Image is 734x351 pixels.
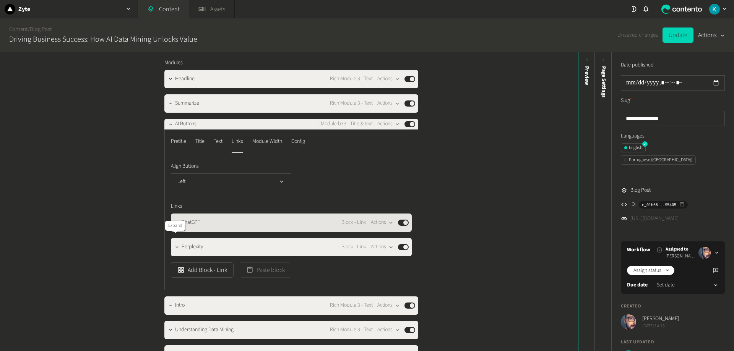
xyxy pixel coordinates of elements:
div: Preview [583,66,591,85]
div: English [624,144,642,151]
button: Actions [371,218,393,227]
span: AI Buttons [175,120,196,128]
div: Text [214,136,222,148]
button: Actions [698,27,725,43]
a: [URL][DOMAIN_NAME] [630,215,679,223]
span: [DATE] 14:13 [642,323,679,330]
button: c_01h66...M5405 [639,201,688,209]
img: Karlo Jedud [709,4,720,15]
span: Block - Link [341,218,366,226]
img: Zyte [5,4,15,15]
button: Actions [377,120,400,129]
div: Links [232,136,243,148]
button: English [621,143,646,152]
a: Blog Post [30,25,52,33]
button: Actions [371,243,393,252]
span: [PERSON_NAME] [666,253,695,260]
button: Actions [377,74,400,84]
button: Add Block - Link [171,262,234,278]
span: ChatGPT [182,218,200,226]
button: Left [171,173,291,190]
span: Rich Module 3 - Text [330,75,373,83]
h2: Driving Business Success: How AI Data Mining Unlocks Value [9,34,197,45]
button: Actions [377,99,400,108]
label: Due date [627,281,648,289]
span: ID: [630,201,636,209]
span: Intro [175,301,185,309]
a: Workflow [627,246,650,254]
span: Assigned to [666,246,695,253]
button: Actions [377,301,400,310]
button: Update [663,27,693,43]
a: Content [9,25,28,33]
span: Page Settings [600,66,608,97]
span: Links [171,202,182,210]
span: Headline [175,75,195,83]
img: Josh Angell [621,314,636,330]
span: [PERSON_NAME] [642,315,679,323]
div: Expand [165,221,185,231]
span: Understanding Data Mining [175,326,234,334]
button: Actions [377,325,400,335]
button: Paste block [240,262,291,278]
h4: Created [621,303,725,310]
span: Rich Module 3 - Text [330,99,373,107]
span: Modules [164,59,183,67]
label: Slug [621,97,632,105]
label: Languages [621,132,725,140]
span: Rich Module 3 - Text [330,301,373,309]
div: Title [195,136,205,148]
span: Unsaved changes [617,31,658,40]
span: Block - Link [341,243,366,251]
button: Assign status [627,266,674,275]
button: Portuguese ([GEOGRAPHIC_DATA]) [621,155,696,165]
h4: Last updated [621,339,725,346]
span: Align Buttons [171,162,199,170]
span: / [28,25,30,33]
div: Config [291,136,305,148]
span: Summarize [175,99,199,107]
span: Perplexity [182,243,203,251]
span: Set date [657,281,675,289]
div: Portuguese ([GEOGRAPHIC_DATA]) [624,157,692,163]
label: Date published [621,61,654,69]
span: Rich Module 3 - Text [330,326,373,334]
div: Module Width [252,136,282,148]
span: Blog Post [630,186,651,194]
div: Pretitle [171,136,186,148]
span: Assign status [633,267,661,275]
span: _Module b33 - Title & text [318,120,373,128]
h2: Zyte [18,5,30,14]
img: Josh Angell [698,247,711,259]
span: c_01h66...M5405 [642,201,676,208]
